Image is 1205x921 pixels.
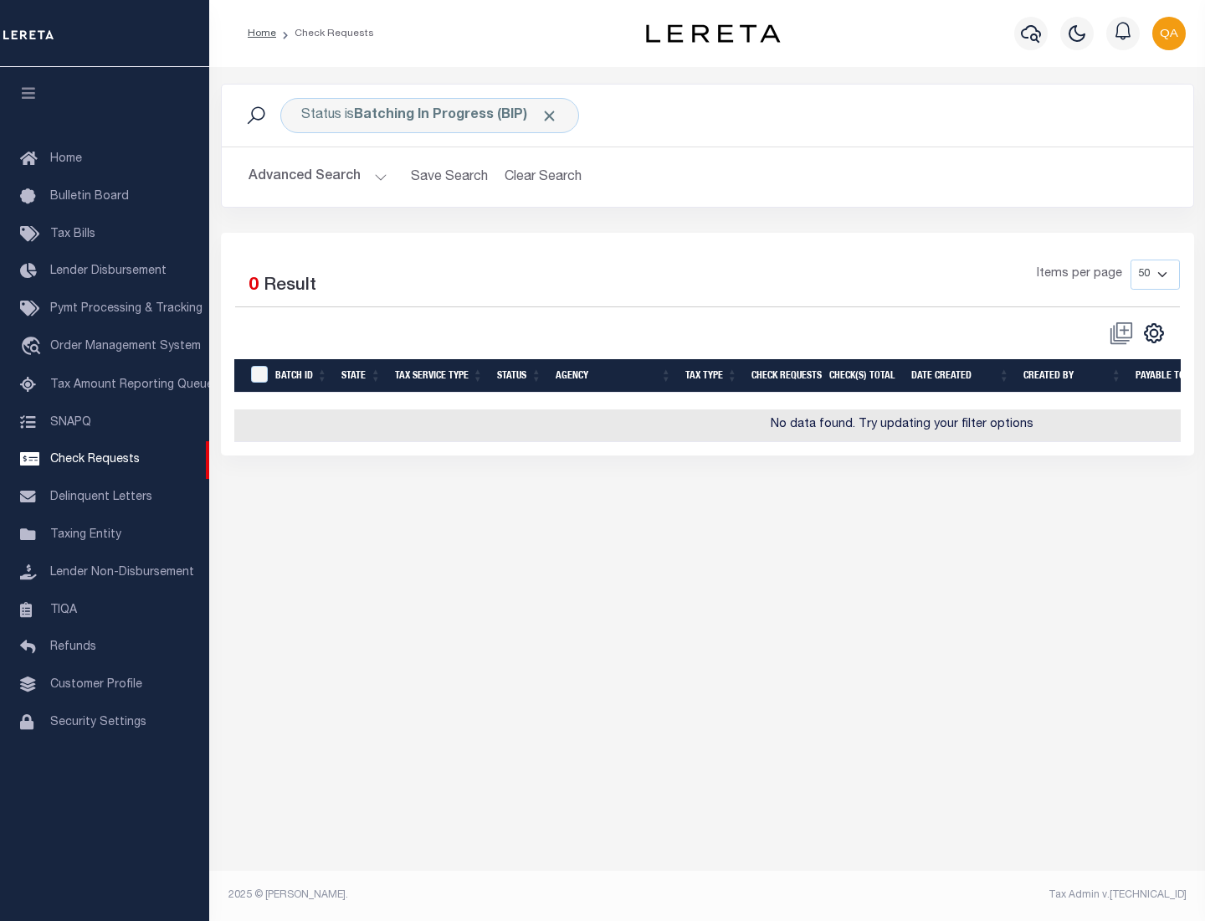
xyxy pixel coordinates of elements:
th: Status: activate to sort column ascending [490,359,549,394]
button: Clear Search [498,161,589,193]
img: svg+xml;base64,PHN2ZyB4bWxucz0iaHR0cDovL3d3dy53My5vcmcvMjAwMC9zdmciIHBvaW50ZXItZXZlbnRzPSJub25lIi... [1152,17,1186,50]
span: Click to Remove [541,107,558,125]
span: Tax Amount Reporting Queue [50,379,213,391]
div: Status is [280,98,579,133]
th: Tax Service Type: activate to sort column ascending [388,359,490,394]
span: Lender Non-Disbursement [50,567,194,579]
th: Tax Type: activate to sort column ascending [679,359,745,394]
button: Advanced Search [249,161,387,193]
li: Check Requests [276,26,374,41]
i: travel_explore [20,337,47,358]
span: 0 [249,277,259,295]
span: Bulletin Board [50,191,129,203]
label: Result [264,273,316,300]
span: Taxing Entity [50,529,121,541]
span: SNAPQ [50,416,91,428]
span: Lender Disbursement [50,265,167,277]
th: Check Requests [745,359,823,394]
span: Home [50,153,82,165]
span: Items per page [1037,265,1122,284]
button: Save Search [401,161,498,193]
th: State: activate to sort column ascending [335,359,388,394]
span: Security Settings [50,717,146,728]
a: Home [248,28,276,39]
span: Order Management System [50,341,201,352]
th: Agency: activate to sort column ascending [549,359,679,394]
div: 2025 © [PERSON_NAME]. [216,888,708,903]
div: Tax Admin v.[TECHNICAL_ID] [720,888,1187,903]
th: Check(s) Total [823,359,905,394]
th: Date Created: activate to sort column ascending [905,359,1017,394]
b: Batching In Progress (BIP) [354,109,558,122]
span: Customer Profile [50,679,142,691]
span: Delinquent Letters [50,491,152,503]
span: Tax Bills [50,229,95,240]
span: Pymt Processing & Tracking [50,303,203,315]
span: Refunds [50,641,96,653]
img: logo-dark.svg [646,24,780,43]
span: Check Requests [50,454,140,466]
span: TIQA [50,604,77,615]
th: Created By: activate to sort column ascending [1017,359,1129,394]
th: Batch Id: activate to sort column ascending [269,359,335,394]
